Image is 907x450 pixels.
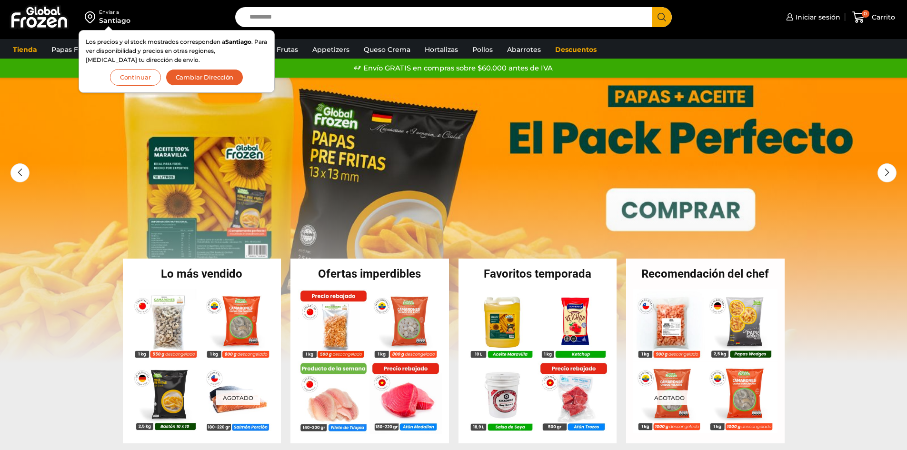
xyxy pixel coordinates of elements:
[359,40,415,59] a: Queso Crema
[110,70,161,86] button: Continuar
[784,8,840,27] a: Iniciar sesión
[869,12,895,22] span: Carrito
[648,390,691,405] p: Agotado
[458,268,617,280] h2: Favoritos temporada
[468,40,498,59] a: Pollos
[550,40,601,59] a: Descuentos
[85,9,99,25] img: address-field-icon.svg
[166,70,244,86] button: Cambiar Dirección
[8,40,42,59] a: Tienda
[290,268,449,280] h2: Ofertas imperdibles
[502,40,546,59] a: Abarrotes
[420,40,463,59] a: Hortalizas
[652,7,672,27] button: Search button
[626,268,785,280] h2: Recomendación del chef
[47,40,98,59] a: Papas Fritas
[793,12,840,22] span: Iniciar sesión
[86,37,268,65] p: Los precios y el stock mostrados corresponden a . Para ver disponibilidad y precios en otras regi...
[308,40,354,59] a: Appetizers
[99,16,130,25] div: Santiago
[123,268,281,280] h2: Lo más vendido
[225,38,251,45] strong: Santiago
[216,390,259,405] p: Agotado
[850,6,897,29] a: 0 Carrito
[99,9,130,16] div: Enviar a
[862,10,869,18] span: 0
